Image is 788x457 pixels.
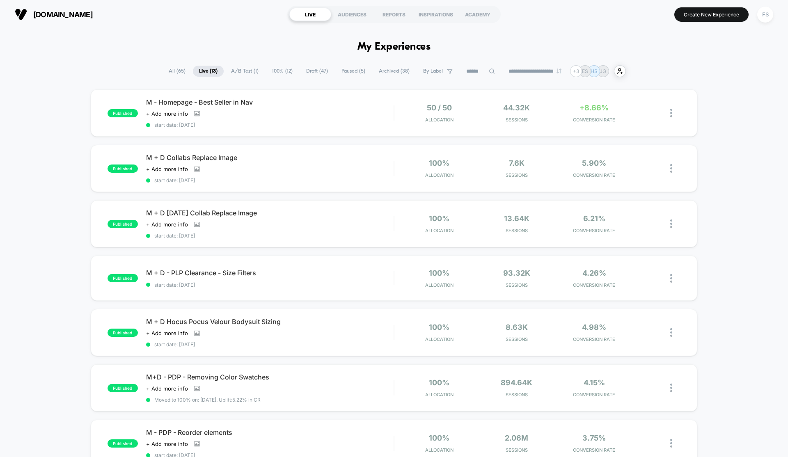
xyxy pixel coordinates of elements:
[504,214,529,223] span: 13.64k
[146,122,394,128] span: start date: [DATE]
[146,221,188,228] span: + Add more info
[146,166,188,172] span: + Add more info
[373,8,415,21] div: REPORTS
[146,385,188,392] span: + Add more info
[480,117,554,123] span: Sessions
[582,269,606,277] span: 4.26%
[584,378,605,387] span: 4.15%
[557,172,631,178] span: CONVERSION RATE
[335,66,371,77] span: Paused ( 5 )
[480,392,554,398] span: Sessions
[146,153,394,162] span: M + D Collabs Replace Image
[670,328,672,337] img: close
[415,8,457,21] div: INSPIRATIONS
[583,214,605,223] span: 6.21%
[480,447,554,453] span: Sessions
[557,392,631,398] span: CONVERSION RATE
[425,117,454,123] span: Allocation
[146,269,394,277] span: M + D - PLP Clearance - Size Filters
[146,282,394,288] span: start date: [DATE]
[108,329,138,337] span: published
[146,441,188,447] span: + Add more info
[674,7,749,22] button: Create New Experience
[108,384,138,392] span: published
[15,8,27,21] img: Visually logo
[425,172,454,178] span: Allocation
[429,323,449,331] span: 100%
[505,434,528,442] span: 2.06M
[582,68,588,74] p: ES
[108,274,138,282] span: published
[503,269,530,277] span: 93.32k
[146,428,394,436] span: M - PDP - Reorder elements
[193,66,224,77] span: Live ( 13 )
[506,323,528,331] span: 8.63k
[357,41,431,53] h1: My Experiences
[12,8,95,21] button: [DOMAIN_NAME]
[429,159,449,167] span: 100%
[425,392,454,398] span: Allocation
[373,66,416,77] span: Archived ( 38 )
[670,384,672,392] img: close
[670,274,672,283] img: close
[670,439,672,448] img: close
[425,282,454,288] span: Allocation
[425,228,454,233] span: Allocation
[146,110,188,117] span: + Add more info
[501,378,532,387] span: 894.64k
[429,434,449,442] span: 100%
[146,341,394,347] span: start date: [DATE]
[266,66,299,77] span: 100% ( 12 )
[146,177,394,183] span: start date: [DATE]
[108,165,138,173] span: published
[154,397,261,403] span: Moved to 100% on: [DATE] . Uplift: 5.22% in CR
[557,336,631,342] span: CONVERSION RATE
[503,103,530,112] span: 44.32k
[670,164,672,173] img: close
[425,447,454,453] span: Allocation
[755,6,776,23] button: FS
[429,269,449,277] span: 100%
[33,10,93,19] span: [DOMAIN_NAME]
[670,109,672,117] img: close
[480,336,554,342] span: Sessions
[429,378,449,387] span: 100%
[146,209,394,217] span: M + D [DATE] Collab Replace Image
[670,219,672,228] img: close
[331,8,373,21] div: AUDIENCES
[225,66,265,77] span: A/B Test ( 1 )
[509,159,525,167] span: 7.6k
[557,117,631,123] span: CONVERSION RATE
[427,103,452,112] span: 50 / 50
[108,439,138,448] span: published
[108,109,138,117] span: published
[582,323,606,331] span: 4.98%
[591,68,598,74] p: HS
[108,220,138,228] span: published
[163,66,192,77] span: All ( 65 )
[480,282,554,288] span: Sessions
[457,8,499,21] div: ACADEMY
[429,214,449,223] span: 100%
[146,98,394,106] span: M - Homepage - Best Seller in Nav
[480,228,554,233] span: Sessions
[423,68,443,74] span: By Label
[146,373,394,381] span: M+D - PDP - Removing Color Swatches
[570,65,582,77] div: + 3
[600,68,606,74] p: JG
[557,228,631,233] span: CONVERSION RATE
[557,282,631,288] span: CONVERSION RATE
[300,66,334,77] span: Draft ( 47 )
[557,69,561,73] img: end
[425,336,454,342] span: Allocation
[146,330,188,336] span: + Add more info
[480,172,554,178] span: Sessions
[146,233,394,239] span: start date: [DATE]
[582,159,606,167] span: 5.90%
[757,7,773,23] div: FS
[557,447,631,453] span: CONVERSION RATE
[580,103,609,112] span: +8.66%
[582,434,606,442] span: 3.75%
[289,8,331,21] div: LIVE
[146,318,394,326] span: M + D Hocus Pocus Velour Bodysuit Sizing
